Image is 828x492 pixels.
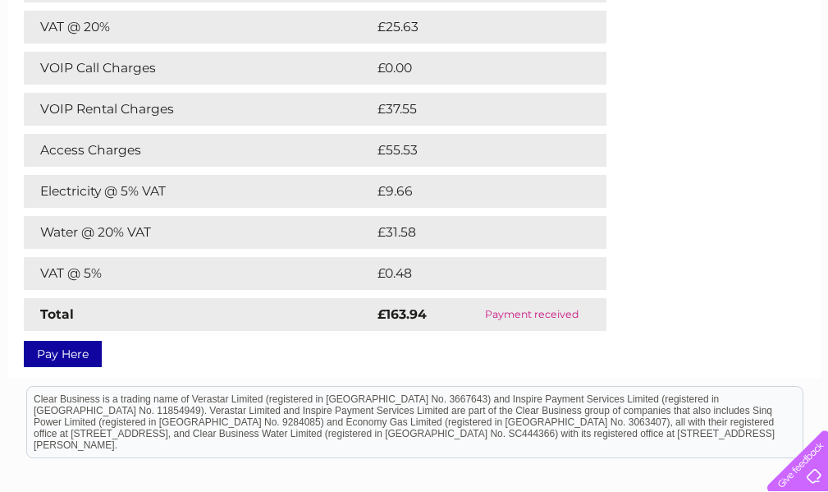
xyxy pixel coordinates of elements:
td: VAT @ 5% [24,257,373,290]
td: £0.48 [373,257,569,290]
td: £31.58 [373,216,572,249]
td: Electricity @ 5% VAT [24,175,373,208]
td: VOIP Call Charges [24,52,373,85]
td: Water @ 20% VAT [24,216,373,249]
a: Energy [580,70,616,82]
td: £0.00 [373,52,569,85]
a: Log out [774,70,812,82]
img: logo.png [29,43,112,93]
div: Clear Business is a trading name of Verastar Limited (registered in [GEOGRAPHIC_DATA] No. 3667643... [27,9,803,80]
a: Blog [685,70,709,82]
a: Telecoms [626,70,675,82]
td: VAT @ 20% [24,11,373,44]
td: Payment received [457,298,606,331]
a: 0333 014 3131 [519,8,632,29]
td: £55.53 [373,134,573,167]
td: VOIP Rental Charges [24,93,373,126]
td: £37.55 [373,93,572,126]
a: Pay Here [24,341,102,367]
td: Access Charges [24,134,373,167]
td: £25.63 [373,11,573,44]
a: Contact [719,70,759,82]
a: Water [539,70,570,82]
td: £9.66 [373,175,570,208]
strong: £163.94 [377,306,427,322]
strong: Total [40,306,74,322]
